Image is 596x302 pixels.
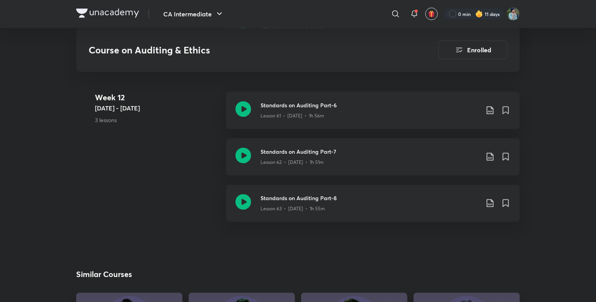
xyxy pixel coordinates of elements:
[261,148,479,156] h3: Standards on Auditing Part-7
[261,206,325,213] p: Lesson 63 • [DATE] • 1h 55m
[428,11,435,18] img: avatar
[95,104,220,113] h5: [DATE] - [DATE]
[226,185,520,231] a: Standards on Auditing Part-8Lesson 63 • [DATE] • 1h 55m
[76,9,139,18] img: Company Logo
[475,10,483,18] img: streak
[89,44,394,56] h3: Course on Auditing & Ethics
[76,9,139,20] a: Company Logo
[261,101,479,110] h3: Standards on Auditing Part-6
[261,113,324,120] p: Lesson 61 • [DATE] • 1h 56m
[425,8,438,20] button: avatar
[159,6,229,22] button: CA Intermediate
[95,92,220,104] h4: Week 12
[76,269,132,281] h2: Similar Courses
[226,92,520,139] a: Standards on Auditing Part-6Lesson 61 • [DATE] • 1h 56m
[226,139,520,185] a: Standards on Auditing Part-7Lesson 62 • [DATE] • 1h 51m
[439,41,507,59] button: Enrolled
[95,116,220,124] p: 3 lessons
[261,159,324,166] p: Lesson 62 • [DATE] • 1h 51m
[261,194,479,203] h3: Standards on Auditing Part-8
[507,7,520,21] img: Santosh Kumar Thakur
